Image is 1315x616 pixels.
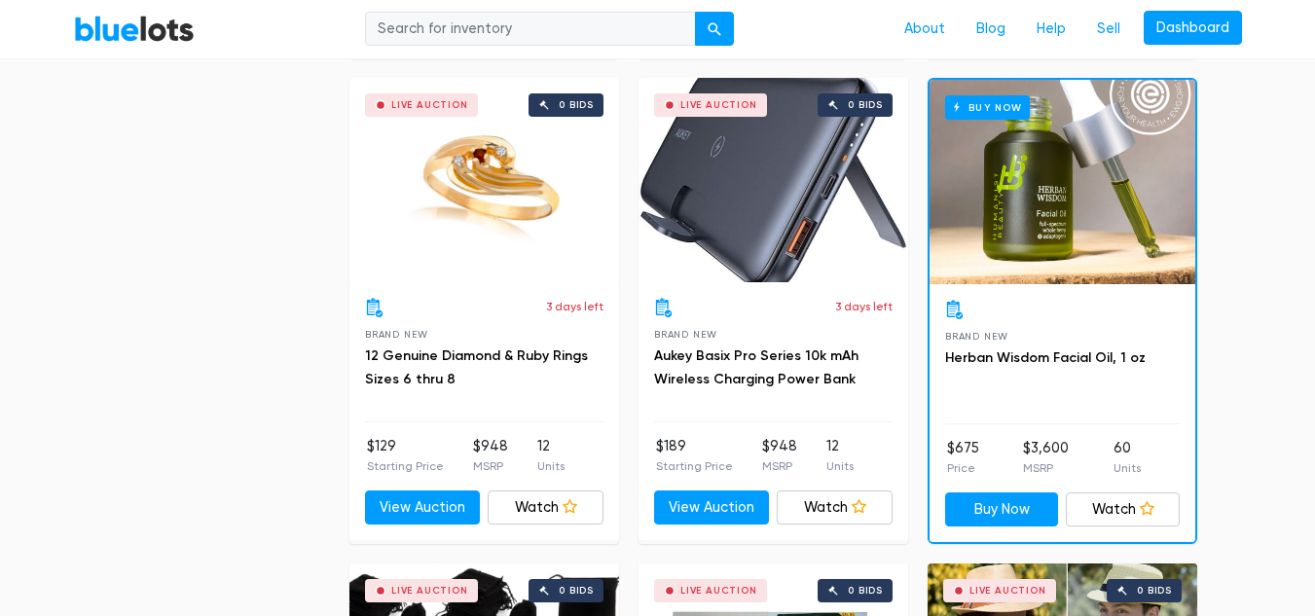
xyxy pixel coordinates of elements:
p: 3 days left [546,298,603,315]
h6: Buy Now [945,95,1030,120]
p: 3 days left [835,298,893,315]
a: Buy Now [930,80,1195,284]
p: Starting Price [367,457,444,475]
li: $948 [762,436,797,475]
li: $675 [947,438,979,477]
div: 0 bids [559,100,594,110]
a: Help [1021,11,1081,48]
a: Dashboard [1144,11,1242,46]
a: Blog [961,11,1021,48]
li: $189 [656,436,733,475]
p: MSRP [762,457,797,475]
li: $948 [473,436,508,475]
div: Live Auction [680,586,757,596]
a: Live Auction 0 bids [349,78,619,282]
a: BlueLots [74,15,195,43]
a: Sell [1081,11,1136,48]
div: Live Auction [969,586,1046,596]
a: Herban Wisdom Facial Oil, 1 oz [945,349,1146,366]
div: 0 bids [1137,586,1172,596]
a: Aukey Basix Pro Series 10k mAh Wireless Charging Power Bank [654,347,858,387]
span: Brand New [654,329,717,340]
li: $3,600 [1023,438,1069,477]
a: Watch [1066,492,1180,527]
li: 12 [826,436,854,475]
div: 0 bids [559,586,594,596]
p: Starting Price [656,457,733,475]
a: View Auction [365,490,481,525]
a: 12 Genuine Diamond & Ruby Rings Sizes 6 thru 8 [365,347,588,387]
div: Live Auction [391,100,468,110]
a: Live Auction 0 bids [639,78,908,282]
li: 12 [537,436,565,475]
li: 60 [1114,438,1141,477]
p: Units [537,457,565,475]
span: Brand New [945,331,1008,342]
p: MSRP [1023,459,1069,477]
a: Watch [488,490,603,525]
span: Brand New [365,329,428,340]
a: About [889,11,961,48]
p: Price [947,459,979,477]
div: Live Auction [680,100,757,110]
a: Watch [777,490,893,525]
div: 0 bids [848,586,883,596]
p: Units [826,457,854,475]
div: 0 bids [848,100,883,110]
a: View Auction [654,490,770,525]
div: Live Auction [391,586,468,596]
p: MSRP [473,457,508,475]
input: Search for inventory [365,12,696,47]
li: $129 [367,436,444,475]
p: Units [1114,459,1141,477]
a: Buy Now [945,492,1059,527]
